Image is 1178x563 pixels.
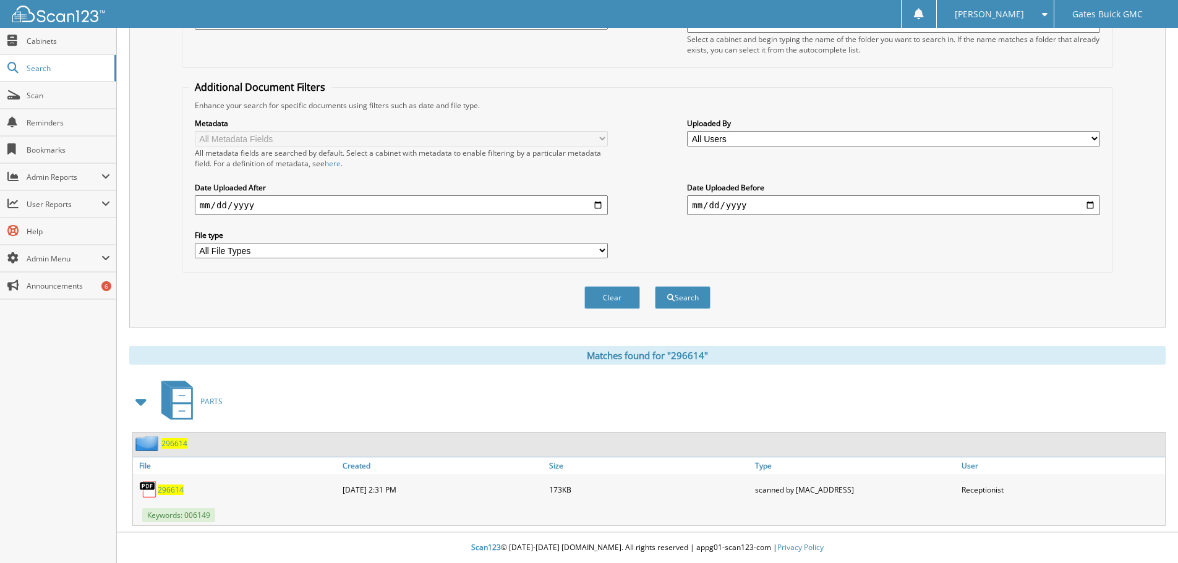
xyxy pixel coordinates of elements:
img: PDF.png [139,480,158,499]
div: © [DATE]-[DATE] [DOMAIN_NAME]. All rights reserved | appg01-scan123-com | [117,533,1178,563]
span: Cabinets [27,36,110,46]
div: [DATE] 2:31 PM [339,477,546,502]
button: Search [655,286,711,309]
div: Receptionist [958,477,1165,502]
div: Enhance your search for specific documents using filters such as date and file type. [189,100,1106,111]
div: 6 [101,281,111,291]
a: PARTS [154,377,223,426]
span: PARTS [200,396,223,407]
a: 296614 [158,485,184,495]
span: Bookmarks [27,145,110,155]
span: Announcements [27,281,110,291]
a: File [133,457,339,474]
input: end [687,195,1100,215]
span: Admin Menu [27,253,101,264]
div: Matches found for "296614" [129,346,1166,365]
span: Help [27,226,110,237]
span: Scan123 [471,542,501,552]
a: 296614 [161,438,187,449]
img: scan123-logo-white.svg [12,6,105,22]
input: start [195,195,608,215]
span: Gates Buick GMC [1072,11,1143,18]
span: User Reports [27,199,101,210]
label: Uploaded By [687,118,1100,129]
legend: Additional Document Filters [189,80,331,94]
span: Scan [27,90,110,101]
a: Type [752,457,958,474]
a: Privacy Policy [777,542,824,552]
label: Metadata [195,118,608,129]
span: Admin Reports [27,172,101,182]
label: Date Uploaded Before [687,182,1100,193]
div: scanned by [MAC_ADDRESS] [752,477,958,502]
button: Clear [584,286,640,309]
span: Keywords: 006149 [142,508,215,522]
a: User [958,457,1165,474]
label: File type [195,230,608,240]
iframe: Chat Widget [1116,504,1178,563]
span: Search [27,63,108,74]
a: Size [546,457,753,474]
div: Select a cabinet and begin typing the name of the folder you want to search in. If the name match... [687,34,1100,55]
img: folder2.png [135,436,161,451]
div: All metadata fields are searched by default. Select a cabinet with metadata to enable filtering b... [195,148,608,169]
a: Created [339,457,546,474]
span: Reminders [27,117,110,128]
span: [PERSON_NAME] [955,11,1024,18]
label: Date Uploaded After [195,182,608,193]
div: 173KB [546,477,753,502]
a: here [325,158,341,169]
